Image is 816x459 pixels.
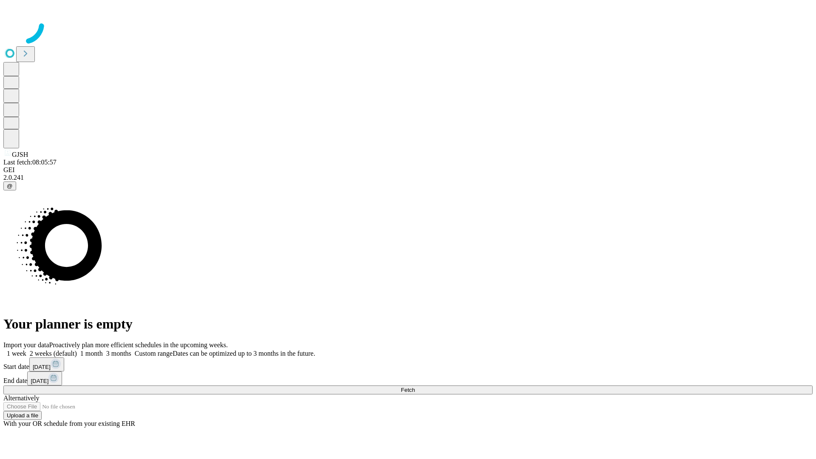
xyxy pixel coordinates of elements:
[31,378,48,384] span: [DATE]
[7,350,26,357] span: 1 week
[3,357,813,371] div: Start date
[7,183,13,189] span: @
[3,371,813,385] div: End date
[3,420,135,427] span: With your OR schedule from your existing EHR
[3,411,42,420] button: Upload a file
[135,350,173,357] span: Custom range
[80,350,103,357] span: 1 month
[3,385,813,394] button: Fetch
[12,151,28,158] span: GJSH
[401,387,415,393] span: Fetch
[3,341,49,348] span: Import your data
[3,394,39,402] span: Alternatively
[49,341,228,348] span: Proactively plan more efficient schedules in the upcoming weeks.
[3,159,57,166] span: Last fetch: 08:05:57
[3,166,813,174] div: GEI
[30,350,77,357] span: 2 weeks (default)
[3,174,813,181] div: 2.0.241
[27,371,62,385] button: [DATE]
[29,357,64,371] button: [DATE]
[3,316,813,332] h1: Your planner is empty
[3,181,16,190] button: @
[33,364,51,370] span: [DATE]
[106,350,131,357] span: 3 months
[173,350,315,357] span: Dates can be optimized up to 3 months in the future.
